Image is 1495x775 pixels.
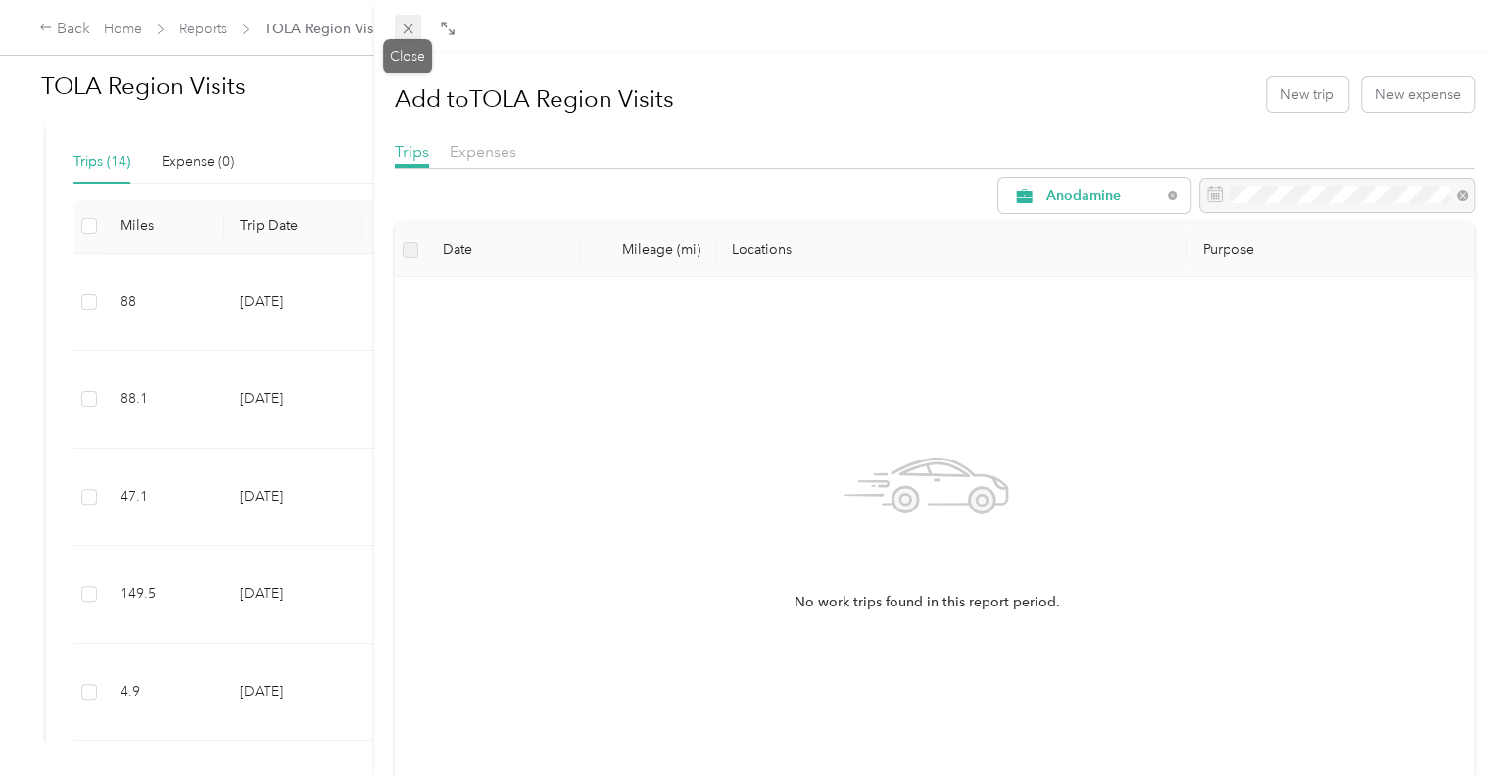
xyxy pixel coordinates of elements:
th: Mileage (mi) [581,223,716,277]
iframe: Everlance-gr Chat Button Frame [1385,665,1495,775]
th: Date [427,223,581,277]
button: New expense [1362,77,1474,112]
span: Anodamine [1046,189,1161,203]
th: Locations [716,223,1187,277]
div: Close [383,39,432,73]
span: Trips [395,142,429,161]
span: Expenses [450,142,516,161]
button: New trip [1267,77,1348,112]
span: No work trips found in this report period. [795,592,1060,613]
h1: Add to TOLA Region Visits [395,75,674,122]
th: Purpose [1187,223,1474,277]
